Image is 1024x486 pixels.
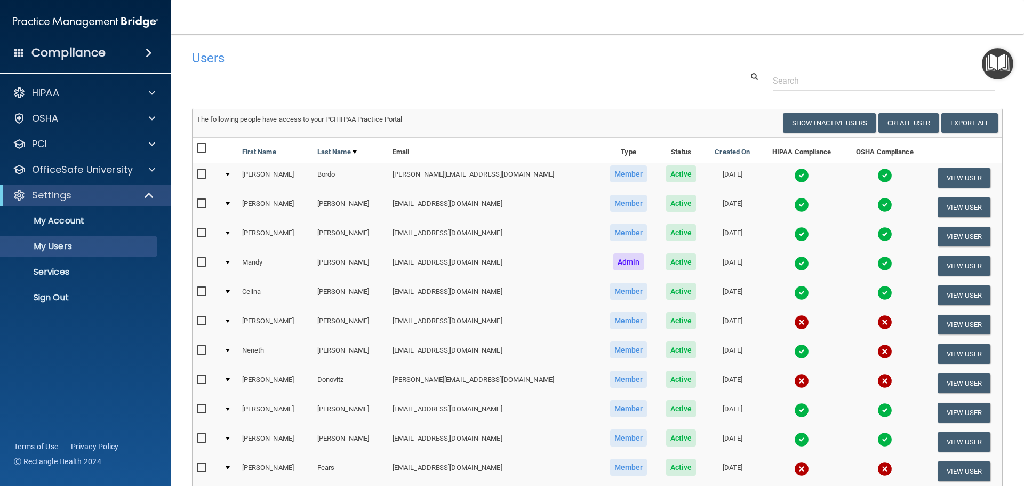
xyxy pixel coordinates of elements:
td: [DATE] [705,310,759,339]
a: Last Name [317,146,357,158]
td: [PERSON_NAME] [238,193,313,222]
td: [DATE] [705,457,759,486]
span: Active [666,312,697,329]
p: My Account [7,216,153,226]
p: My Users [7,241,153,252]
th: HIPAA Compliance [759,138,844,163]
td: [DATE] [705,222,759,251]
a: First Name [242,146,276,158]
a: PCI [13,138,155,150]
td: [PERSON_NAME] [313,193,388,222]
span: Active [666,283,697,300]
button: View User [938,461,990,481]
td: [DATE] [705,281,759,310]
img: tick.e7d51cea.svg [794,432,809,447]
td: [PERSON_NAME] [313,427,388,457]
td: [DATE] [705,251,759,281]
input: Search [773,71,995,91]
img: tick.e7d51cea.svg [877,285,892,300]
span: Admin [613,253,644,270]
td: [PERSON_NAME] [313,281,388,310]
td: [EMAIL_ADDRESS][DOMAIN_NAME] [388,427,600,457]
h4: Compliance [31,45,106,60]
td: Neneth [238,339,313,369]
img: cross.ca9f0e7f.svg [877,461,892,476]
p: Settings [32,189,71,202]
td: [PERSON_NAME] [313,339,388,369]
td: [DATE] [705,369,759,398]
a: Privacy Policy [71,441,119,452]
img: cross.ca9f0e7f.svg [794,461,809,476]
span: Active [666,341,697,358]
button: View User [938,197,990,217]
td: [DATE] [705,163,759,193]
td: Mandy [238,251,313,281]
button: View User [938,168,990,188]
img: cross.ca9f0e7f.svg [877,373,892,388]
button: View User [938,227,990,246]
iframe: Drift Widget Chat Controller [839,410,1011,453]
span: Member [610,195,647,212]
button: View User [938,403,990,423]
th: Email [388,138,600,163]
span: Active [666,371,697,388]
span: Active [666,429,697,447]
img: tick.e7d51cea.svg [877,227,892,242]
img: tick.e7d51cea.svg [794,227,809,242]
button: Open Resource Center [982,48,1013,79]
span: The following people have access to your PCIHIPAA Practice Portal [197,115,403,123]
button: View User [938,285,990,305]
img: tick.e7d51cea.svg [877,197,892,212]
td: [PERSON_NAME] [238,310,313,339]
span: Ⓒ Rectangle Health 2024 [14,456,101,467]
button: Create User [878,113,939,133]
td: [EMAIL_ADDRESS][DOMAIN_NAME] [388,457,600,486]
img: PMB logo [13,11,158,33]
img: cross.ca9f0e7f.svg [877,344,892,359]
span: Member [610,341,647,358]
img: tick.e7d51cea.svg [877,168,892,183]
img: tick.e7d51cea.svg [794,197,809,212]
img: tick.e7d51cea.svg [877,403,892,418]
button: View User [938,256,990,276]
p: PCI [32,138,47,150]
td: [PERSON_NAME] [238,457,313,486]
img: tick.e7d51cea.svg [794,344,809,359]
td: Fears [313,457,388,486]
td: Donovitz [313,369,388,398]
h4: Users [192,51,658,65]
span: Member [610,224,647,241]
button: View User [938,373,990,393]
td: [EMAIL_ADDRESS][DOMAIN_NAME] [388,251,600,281]
td: [EMAIL_ADDRESS][DOMAIN_NAME] [388,310,600,339]
td: [PERSON_NAME] [313,222,388,251]
img: tick.e7d51cea.svg [877,256,892,271]
p: OSHA [32,112,59,125]
th: Type [600,138,657,163]
span: Member [610,165,647,182]
p: HIPAA [32,86,59,99]
a: HIPAA [13,86,155,99]
span: Active [666,224,697,241]
td: [PERSON_NAME] [313,398,388,427]
img: cross.ca9f0e7f.svg [877,315,892,330]
td: [DATE] [705,339,759,369]
span: Member [610,429,647,447]
a: Export All [941,113,998,133]
td: Bordo [313,163,388,193]
button: Show Inactive Users [783,113,876,133]
span: Active [666,400,697,417]
a: OSHA [13,112,155,125]
span: Member [610,371,647,388]
td: [PERSON_NAME] [238,222,313,251]
img: cross.ca9f0e7f.svg [794,315,809,330]
td: [PERSON_NAME] [238,427,313,457]
th: Status [657,138,705,163]
span: Member [610,312,647,329]
span: Active [666,459,697,476]
p: Sign Out [7,292,153,303]
td: Celina [238,281,313,310]
span: Member [610,400,647,417]
button: View User [938,344,990,364]
img: tick.e7d51cea.svg [794,403,809,418]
